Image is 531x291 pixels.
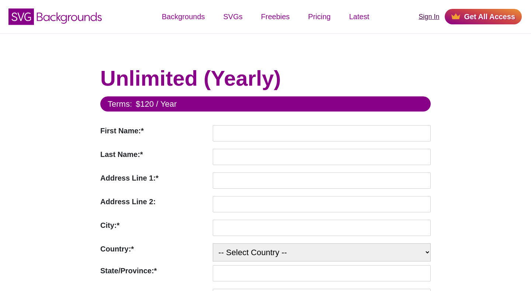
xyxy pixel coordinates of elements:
[445,9,522,24] a: Get All Access
[100,196,209,207] label: Address Line 2:
[299,6,340,28] a: Pricing
[252,6,299,28] a: Freebies
[100,149,209,160] label: Last Name:*
[108,98,132,110] div: Terms:
[100,65,431,91] h1: Unlimited (Yearly)
[100,125,209,136] label: First Name:*
[213,265,431,281] input: State/Province
[100,243,209,254] label: Country:*
[214,6,252,28] a: SVGs
[100,172,209,184] label: Address Line 1:*
[419,12,439,22] a: Sign In
[100,220,209,231] label: City:*
[100,265,209,276] label: State/Province:*
[340,6,378,28] a: Latest
[153,6,214,28] a: Backgrounds
[136,98,177,110] div: $120 / Year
